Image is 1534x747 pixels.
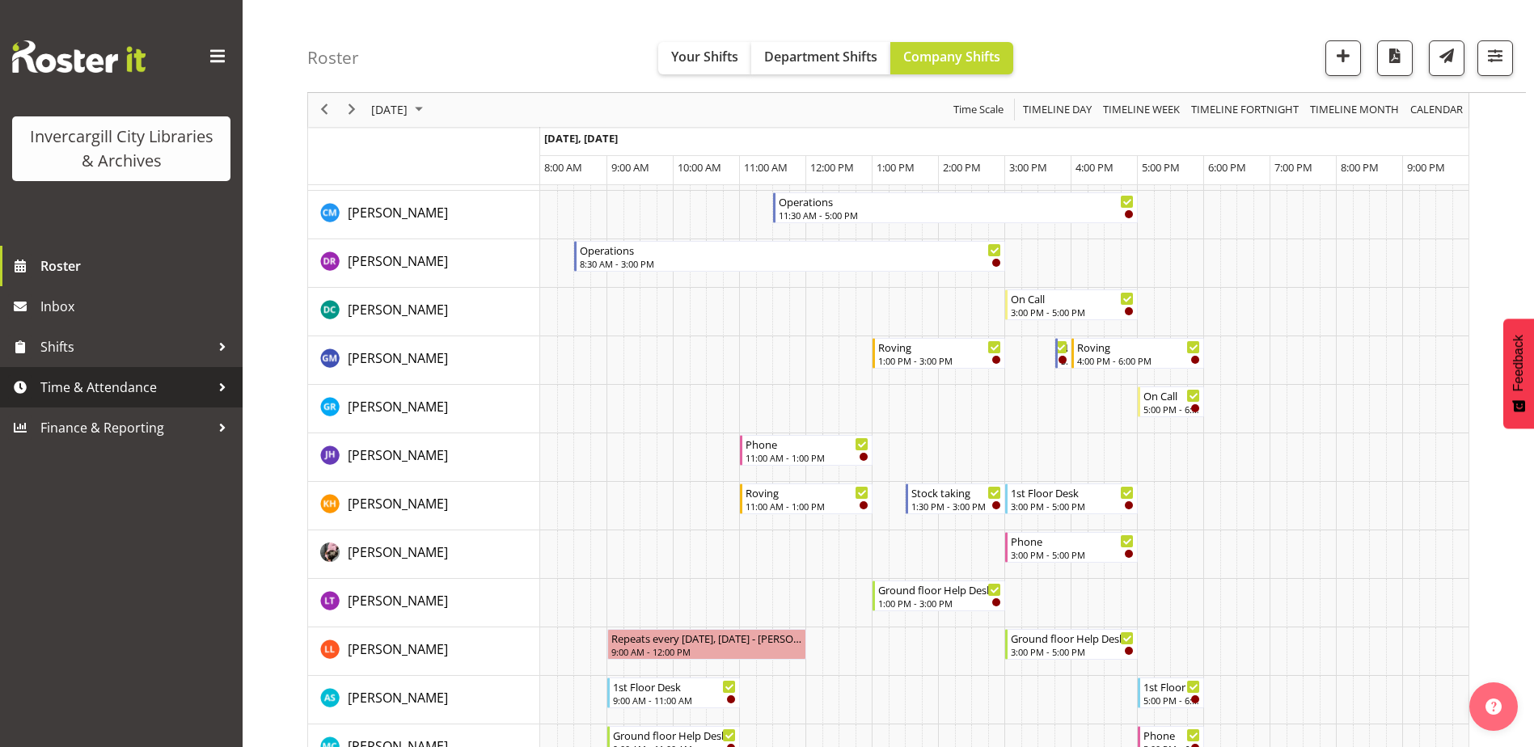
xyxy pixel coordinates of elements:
[1011,290,1134,306] div: On Call
[348,639,448,659] a: [PERSON_NAME]
[877,160,915,175] span: 1:00 PM
[1061,339,1068,355] div: New book tagging
[1011,306,1134,319] div: 3:00 PM - 5:00 PM
[1075,160,1114,175] span: 4:00 PM
[1142,160,1180,175] span: 5:00 PM
[911,484,1001,500] div: Stock taking
[311,93,338,127] div: previous period
[307,49,359,67] h4: Roster
[1101,100,1181,120] span: Timeline Week
[873,338,1005,369] div: Gabriel McKay Smith"s event - Roving Begin From Thursday, October 16, 2025 at 1:00:00 PM GMT+13:0...
[1005,289,1138,320] div: Donald Cunningham"s event - On Call Begin From Thursday, October 16, 2025 at 3:00:00 PM GMT+13:00...
[580,257,1001,270] div: 8:30 AM - 3:00 PM
[1005,532,1138,563] div: Keyu Chen"s event - Phone Begin From Thursday, October 16, 2025 at 3:00:00 PM GMT+13:00 Ends At T...
[348,543,448,561] span: [PERSON_NAME]
[338,93,366,127] div: next period
[348,640,448,658] span: [PERSON_NAME]
[1071,338,1204,369] div: Gabriel McKay Smith"s event - Roving Begin From Thursday, October 16, 2025 at 4:00:00 PM GMT+13:0...
[308,288,540,336] td: Donald Cunningham resource
[1407,160,1445,175] span: 9:00 PM
[348,689,448,707] span: [PERSON_NAME]
[40,375,210,399] span: Time & Attendance
[1143,403,1200,416] div: 5:00 PM - 6:00 PM
[544,160,582,175] span: 8:00 AM
[746,500,868,513] div: 11:00 AM - 1:00 PM
[1409,100,1464,120] span: calendar
[740,483,873,514] div: Kaela Harley"s event - Roving Begin From Thursday, October 16, 2025 at 11:00:00 AM GMT+13:00 Ends...
[1308,100,1401,120] span: Timeline Month
[746,484,868,500] div: Roving
[611,160,649,175] span: 9:00 AM
[952,100,1005,120] span: Time Scale
[1138,386,1204,417] div: Grace Roscoe-Squires"s event - On Call Begin From Thursday, October 16, 2025 at 5:00:00 PM GMT+13...
[1485,698,1502,715] img: help-xxl-2.png
[348,688,448,707] a: [PERSON_NAME]
[607,677,740,708] div: Mandy Stenton"s event - 1st Floor Desk Begin From Thursday, October 16, 2025 at 9:00:00 AM GMT+13...
[613,727,736,743] div: Ground floor Help Desk
[810,160,854,175] span: 12:00 PM
[348,446,448,464] span: [PERSON_NAME]
[746,436,868,452] div: Phone
[751,42,890,74] button: Department Shifts
[911,500,1001,513] div: 1:30 PM - 3:00 PM
[341,100,363,120] button: Next
[580,242,1001,258] div: Operations
[314,100,336,120] button: Previous
[308,627,540,676] td: Lynette Lockett resource
[1011,548,1134,561] div: 3:00 PM - 5:00 PM
[1138,677,1204,708] div: Mandy Stenton"s event - 1st Floor Desk Begin From Thursday, October 16, 2025 at 5:00:00 PM GMT+13...
[773,192,1138,223] div: Cindy Mulrooney"s event - Operations Begin From Thursday, October 16, 2025 at 11:30:00 AM GMT+13:...
[1011,630,1134,646] div: Ground floor Help Desk
[671,48,738,65] span: Your Shifts
[1077,354,1200,367] div: 4:00 PM - 6:00 PM
[348,348,448,368] a: [PERSON_NAME]
[348,495,448,513] span: [PERSON_NAME]
[890,42,1013,74] button: Company Shifts
[1101,100,1183,120] button: Timeline Week
[348,349,448,367] span: [PERSON_NAME]
[348,300,448,319] a: [PERSON_NAME]
[348,591,448,610] a: [PERSON_NAME]
[544,131,618,146] span: [DATE], [DATE]
[1511,335,1526,391] span: Feedback
[1021,100,1095,120] button: Timeline Day
[348,592,448,610] span: [PERSON_NAME]
[40,254,235,278] span: Roster
[308,530,540,579] td: Keyu Chen resource
[1377,40,1413,76] button: Download a PDF of the roster for the current day
[744,160,788,175] span: 11:00 AM
[779,193,1134,209] div: Operations
[1055,338,1072,369] div: Gabriel McKay Smith"s event - New book tagging Begin From Thursday, October 16, 2025 at 3:45:00 P...
[348,203,448,222] a: [PERSON_NAME]
[308,579,540,627] td: Lyndsay Tautari resource
[1341,160,1379,175] span: 8:00 PM
[1021,100,1093,120] span: Timeline Day
[1143,678,1200,694] div: 1st Floor Desk
[348,542,448,562] a: [PERSON_NAME]
[348,445,448,465] a: [PERSON_NAME]
[308,676,540,724] td: Mandy Stenton resource
[348,397,448,416] a: [PERSON_NAME]
[951,100,1007,120] button: Time Scale
[878,339,1001,355] div: Roving
[611,645,802,658] div: 9:00 AM - 12:00 PM
[1143,727,1200,743] div: Phone
[1143,387,1200,403] div: On Call
[40,335,210,359] span: Shifts
[1190,100,1300,120] span: Timeline Fortnight
[308,482,540,530] td: Kaela Harley resource
[348,251,448,271] a: [PERSON_NAME]
[779,209,1134,222] div: 11:30 AM - 5:00 PM
[348,494,448,513] a: [PERSON_NAME]
[1208,160,1246,175] span: 6:00 PM
[574,241,1005,272] div: Debra Robinson"s event - Operations Begin From Thursday, October 16, 2025 at 8:30:00 AM GMT+13:00...
[370,100,409,120] span: [DATE]
[1429,40,1464,76] button: Send a list of all shifts for the selected filtered period to all rostered employees.
[878,581,1001,597] div: Ground floor Help Desk
[1005,483,1138,514] div: Kaela Harley"s event - 1st Floor Desk Begin From Thursday, October 16, 2025 at 3:00:00 PM GMT+13:...
[878,354,1001,367] div: 1:00 PM - 3:00 PM
[348,301,448,319] span: [PERSON_NAME]
[1503,319,1534,428] button: Feedback - Show survey
[611,630,802,646] div: Repeats every [DATE], [DATE] - [PERSON_NAME]
[1061,354,1068,367] div: 3:45 PM - 4:00 PM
